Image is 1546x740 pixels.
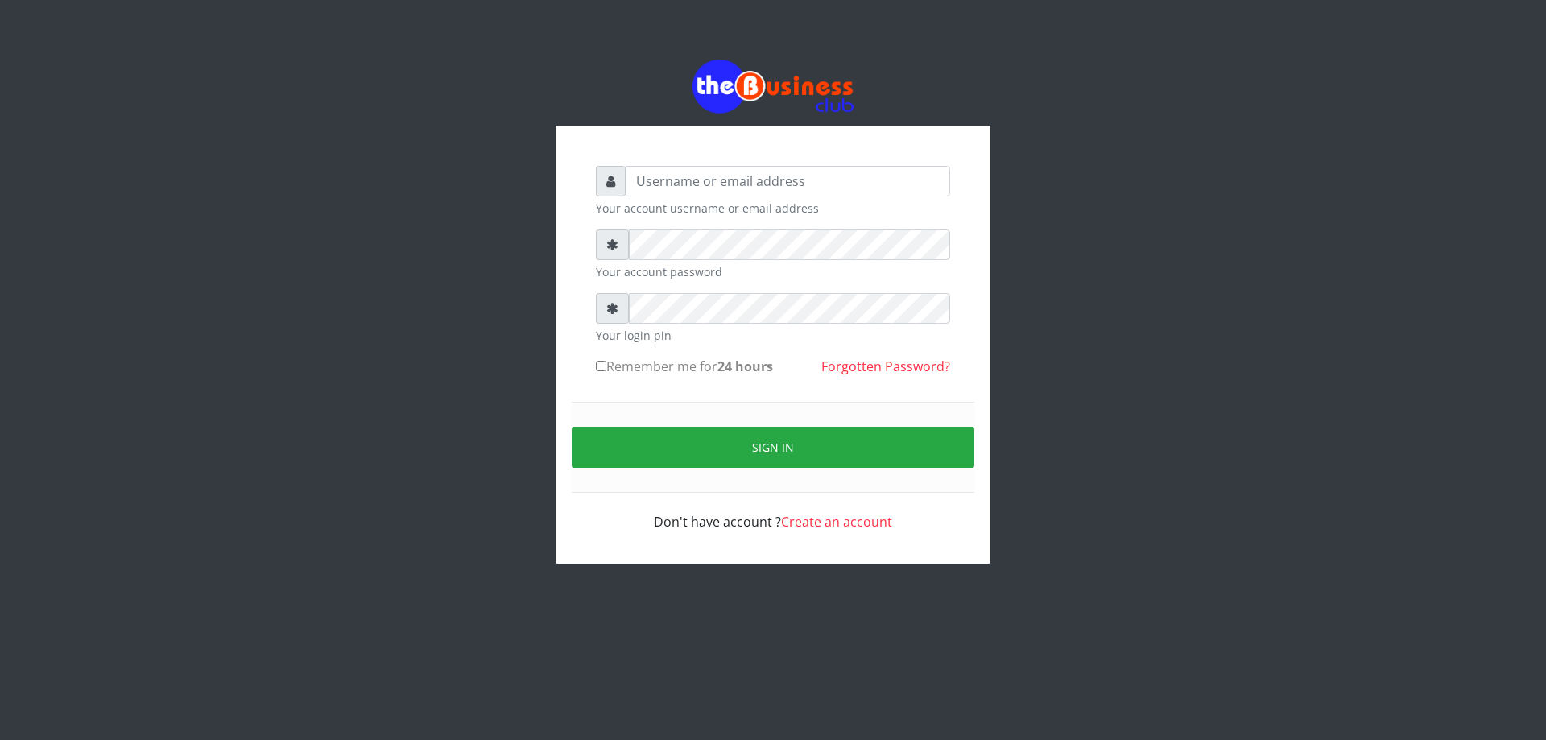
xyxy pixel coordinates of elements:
[596,357,773,376] label: Remember me for
[781,513,892,531] a: Create an account
[596,327,950,344] small: Your login pin
[821,358,950,375] a: Forgotten Password?
[596,200,950,217] small: Your account username or email address
[572,427,974,468] button: Sign in
[717,358,773,375] b: 24 hours
[596,493,950,531] div: Don't have account ?
[596,361,606,371] input: Remember me for24 hours
[596,263,950,280] small: Your account password
[626,166,950,196] input: Username or email address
